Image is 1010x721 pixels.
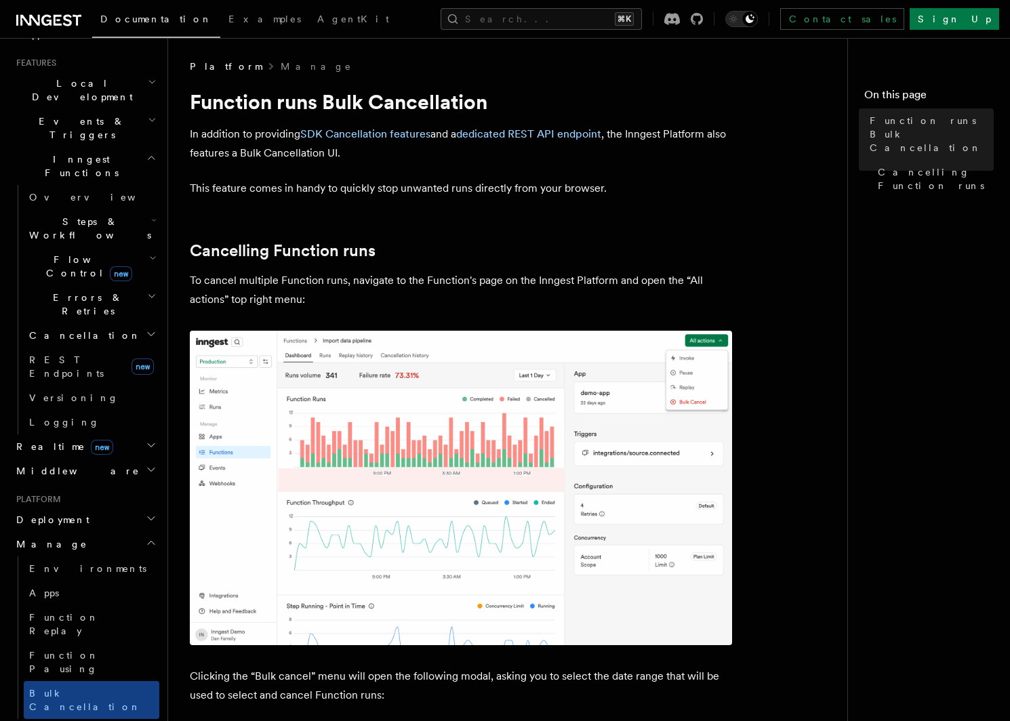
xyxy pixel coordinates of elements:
[441,8,642,30] button: Search...⌘K
[24,285,159,323] button: Errors & Retries
[24,643,159,681] a: Function Pausing
[29,612,99,636] span: Function Replay
[190,125,732,163] p: In addition to providing and a , the Inngest Platform also features a Bulk Cancellation UI.
[780,8,904,30] a: Contact sales
[24,581,159,605] a: Apps
[11,556,159,719] div: Manage
[190,179,732,198] p: This feature comes in handy to quickly stop unwanted runs directly from your browser.
[11,513,89,527] span: Deployment
[24,329,141,342] span: Cancellation
[228,14,301,24] span: Examples
[91,440,113,455] span: new
[910,8,999,30] a: Sign Up
[190,89,732,114] h1: Function runs Bulk Cancellation
[29,588,59,598] span: Apps
[11,537,87,551] span: Manage
[24,247,159,285] button: Flow Controlnew
[92,4,220,38] a: Documentation
[24,291,147,318] span: Errors & Retries
[309,4,397,37] a: AgentKit
[456,127,601,140] a: dedicated REST API endpoint
[190,271,732,309] p: To cancel multiple Function runs, navigate to the Function's page on the Inngest Platform and ope...
[615,12,634,26] kbd: ⌘K
[11,147,159,185] button: Inngest Functions
[11,77,148,104] span: Local Development
[24,348,159,386] a: REST Endpointsnew
[300,127,430,140] a: SDK Cancellation features
[870,114,994,154] span: Function runs Bulk Cancellation
[24,253,149,280] span: Flow Control
[317,14,389,24] span: AgentKit
[24,215,151,242] span: Steps & Workflows
[11,459,159,483] button: Middleware
[24,209,159,247] button: Steps & Workflows
[24,605,159,643] a: Function Replay
[24,323,159,348] button: Cancellation
[100,14,212,24] span: Documentation
[878,165,994,192] span: Cancelling Function runs
[190,60,262,73] span: Platform
[11,464,140,478] span: Middleware
[11,185,159,434] div: Inngest Functions
[220,4,309,37] a: Examples
[281,60,352,73] a: Manage
[11,434,159,459] button: Realtimenew
[11,532,159,556] button: Manage
[864,108,994,160] a: Function runs Bulk Cancellation
[11,71,159,109] button: Local Development
[132,358,154,375] span: new
[29,650,99,674] span: Function Pausing
[190,667,732,705] p: Clicking the “Bulk cancel” menu will open the following modal, asking you to select the date rang...
[190,241,376,260] a: Cancelling Function runs
[725,11,758,27] button: Toggle dark mode
[24,556,159,581] a: Environments
[190,331,732,645] img: The bulk cancellation button can be found from a Function page, in the top right menu.
[24,386,159,410] a: Versioning
[11,152,146,180] span: Inngest Functions
[872,160,994,198] a: Cancelling Function runs
[11,115,148,142] span: Events & Triggers
[29,563,146,574] span: Environments
[24,185,159,209] a: Overview
[24,681,159,719] a: Bulk Cancellation
[11,440,113,453] span: Realtime
[24,410,159,434] a: Logging
[29,688,141,712] span: Bulk Cancellation
[11,508,159,532] button: Deployment
[29,392,119,403] span: Versioning
[11,494,61,505] span: Platform
[29,354,104,379] span: REST Endpoints
[11,58,56,68] span: Features
[29,192,169,203] span: Overview
[864,87,994,108] h4: On this page
[110,266,132,281] span: new
[29,417,100,428] span: Logging
[11,109,159,147] button: Events & Triggers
